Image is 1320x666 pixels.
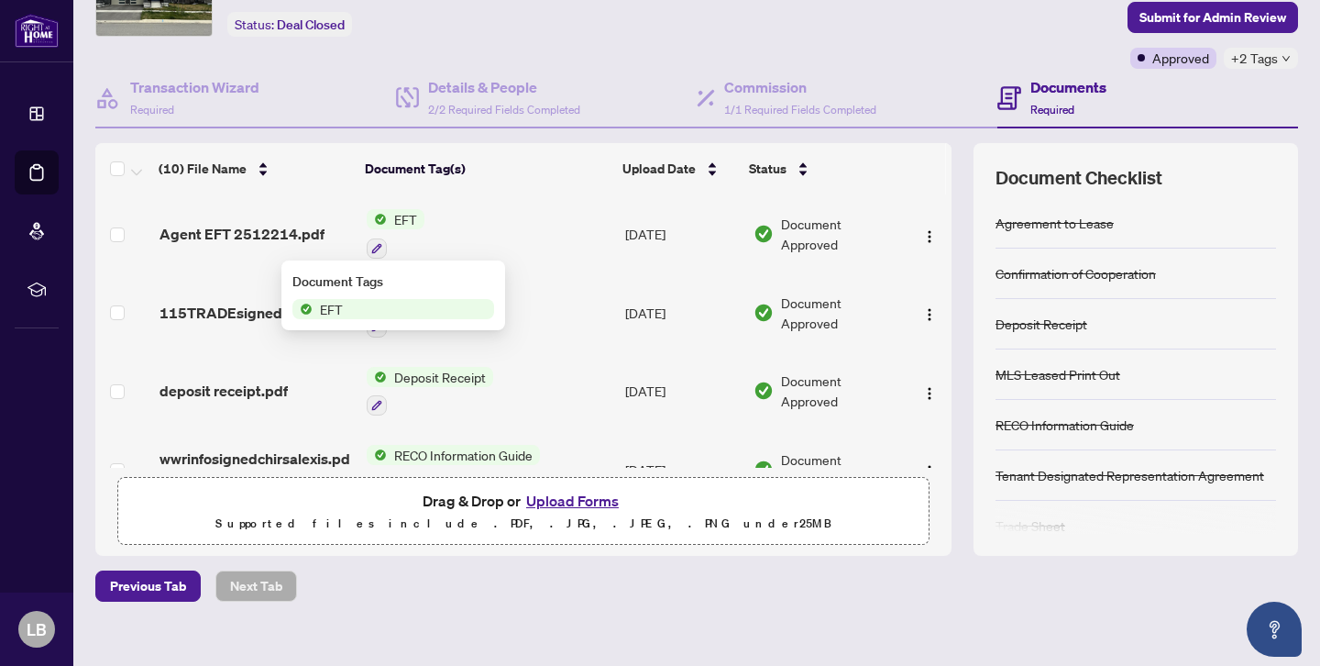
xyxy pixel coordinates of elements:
span: Required [130,103,174,117]
div: RECO Information Guide [995,415,1134,435]
span: 115TRADEsigned 1.pdf [159,302,321,324]
button: Status IconDeposit Receipt [367,367,493,416]
img: Document Status [753,303,774,323]
span: Submit for Admin Review [1139,3,1286,32]
img: Document Status [753,460,774,480]
button: Status IconRECO Information Guide [367,445,540,494]
button: Logo [915,455,944,484]
h4: Transaction Wizard [130,76,259,98]
img: Logo [922,229,937,244]
div: Tenant Designated Representation Agreement [995,465,1264,485]
div: Status: [227,12,352,37]
span: RECO Information Guide [387,445,540,465]
button: Submit for Admin Review [1127,2,1298,33]
td: [DATE] [618,194,746,273]
img: Logo [922,464,937,479]
h4: Commission [724,76,876,98]
span: Required [1030,103,1074,117]
span: Document Approved [781,371,899,411]
div: Document Tags [292,272,494,292]
span: Drag & Drop or [423,489,624,513]
img: Document Status [753,224,774,244]
img: Status Icon [367,445,387,465]
span: EFT [387,209,424,229]
button: Open asap [1247,602,1302,657]
span: Drag & Drop orUpload FormsSupported files include .PDF, .JPG, .JPEG, .PNG under25MB [118,478,929,546]
span: Document Approved [781,214,899,254]
button: Logo [915,219,944,249]
span: +2 Tags [1231,48,1278,69]
span: 1/1 Required Fields Completed [724,103,876,117]
td: [DATE] [618,352,746,431]
span: LB [27,616,47,642]
span: Document Approved [781,293,899,333]
span: Document Approved [781,450,899,490]
span: (10) File Name [159,159,247,179]
span: Deal Closed [277,17,345,33]
div: MLS Leased Print Out [995,364,1120,384]
span: deposit receipt.pdf [159,380,288,402]
td: [DATE] [618,430,746,509]
span: Deposit Receipt [387,367,493,387]
span: Upload Date [622,159,696,179]
span: Agent EFT 2512214.pdf [159,223,324,245]
div: Confirmation of Cooperation [995,263,1156,283]
th: (10) File Name [151,143,357,194]
img: Logo [922,386,937,401]
span: 2/2 Required Fields Completed [428,103,580,117]
span: Status [749,159,786,179]
button: Logo [915,376,944,405]
span: down [1281,54,1291,63]
h4: Details & People [428,76,580,98]
div: Deposit Receipt [995,314,1087,334]
span: EFT [313,299,350,319]
img: Status Icon [292,299,313,319]
button: Status IconEFT [367,209,424,259]
th: Document Tag(s) [357,143,615,194]
span: Previous Tab [110,572,186,601]
img: Status Icon [367,367,387,387]
button: Previous Tab [95,571,201,602]
button: Upload Forms [521,489,624,513]
span: Document Checklist [995,165,1162,191]
td: [DATE] [618,273,746,352]
p: Supported files include .PDF, .JPG, .JPEG, .PNG under 25 MB [129,513,918,535]
span: Approved [1152,48,1209,68]
img: Logo [922,307,937,322]
th: Upload Date [615,143,742,194]
h4: Documents [1030,76,1106,98]
img: Document Status [753,381,774,401]
th: Status [742,143,901,194]
button: Next Tab [215,571,297,602]
span: wwrinfosignedchirsalexis.pdf [159,448,352,492]
div: Agreement to Lease [995,213,1114,233]
img: Status Icon [367,209,387,229]
button: Logo [915,298,944,327]
img: logo [15,14,59,48]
